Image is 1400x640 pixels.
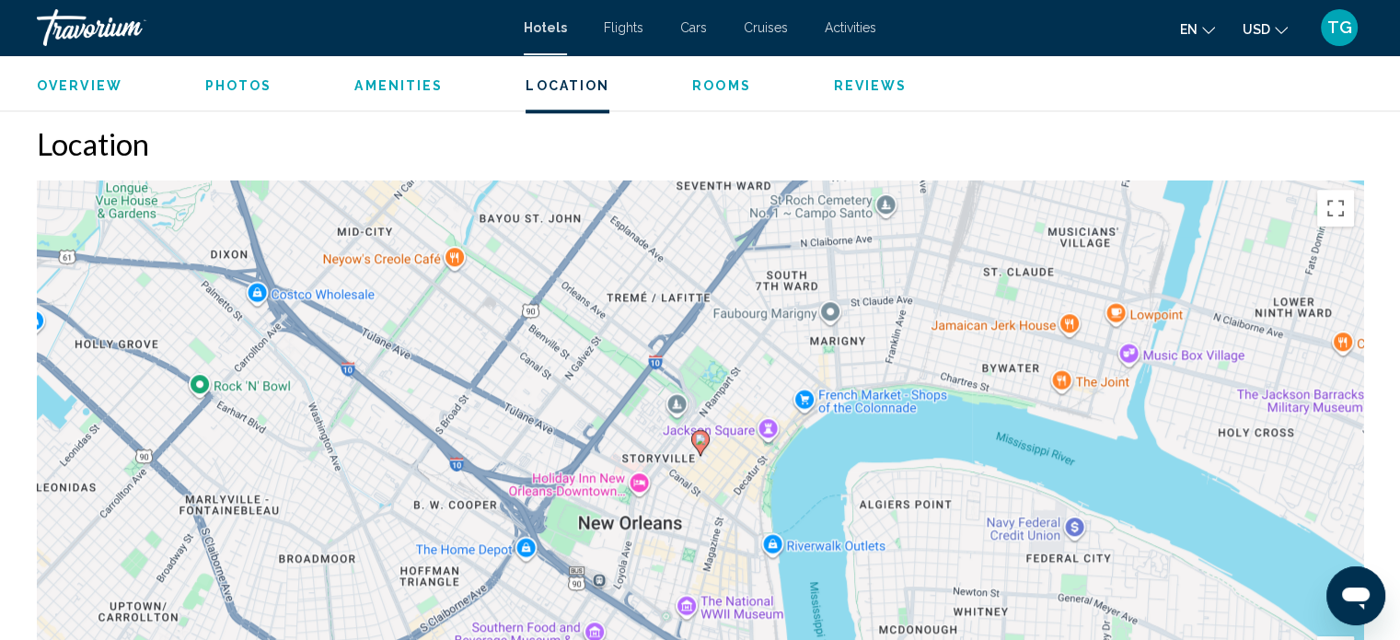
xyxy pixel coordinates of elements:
button: Photos [205,77,272,94]
button: Amenities [354,77,443,94]
a: Activities [825,20,876,35]
span: Amenities [354,78,443,93]
button: Change currency [1243,16,1288,42]
span: USD [1243,22,1270,37]
span: Reviews [834,78,908,93]
span: Photos [205,78,272,93]
button: Change language [1180,16,1215,42]
button: User Menu [1315,8,1363,47]
span: en [1180,22,1198,37]
a: Hotels [524,20,567,35]
span: TG [1327,18,1352,37]
a: Cars [680,20,707,35]
button: Overview [37,77,122,94]
button: Location [526,77,609,94]
a: Flights [604,20,643,35]
button: Toggle fullscreen view [1317,190,1354,227]
a: Cruises [744,20,788,35]
span: Overview [37,78,122,93]
a: Travorium [37,9,505,46]
button: Rooms [692,77,751,94]
span: Rooms [692,78,751,93]
button: Reviews [834,77,908,94]
iframe: Button to launch messaging window [1326,566,1385,625]
h2: Location [37,125,1363,162]
span: Location [526,78,609,93]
